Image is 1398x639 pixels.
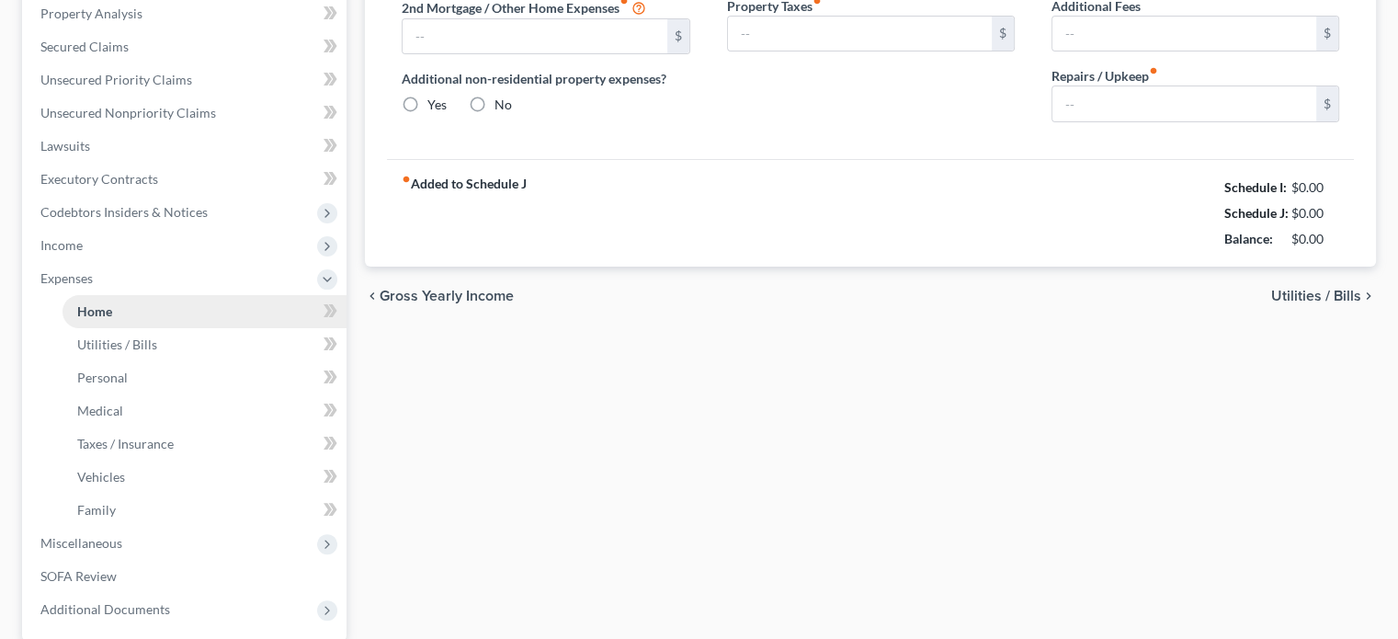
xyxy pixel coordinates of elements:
a: Secured Claims [26,30,347,63]
a: SOFA Review [26,560,347,593]
span: Unsecured Priority Claims [40,72,192,87]
label: Yes [427,96,447,114]
span: Property Analysis [40,6,142,21]
input: -- [403,19,666,54]
span: Lawsuits [40,138,90,154]
span: Income [40,237,83,253]
button: Utilities / Bills chevron_right [1271,289,1376,303]
a: Vehicles [63,461,347,494]
a: Utilities / Bills [63,328,347,361]
div: $ [1316,86,1338,121]
strong: Balance: [1224,231,1273,246]
div: $ [992,17,1014,51]
span: Executory Contracts [40,171,158,187]
span: Utilities / Bills [77,337,157,352]
span: Home [77,303,112,319]
a: Home [63,295,347,328]
div: $0.00 [1291,178,1340,197]
strong: Schedule J: [1224,205,1289,221]
a: Executory Contracts [26,163,347,196]
a: Medical [63,394,347,428]
span: Miscellaneous [40,535,122,551]
label: Repairs / Upkeep [1051,66,1158,86]
a: Taxes / Insurance [63,428,347,461]
a: Unsecured Priority Claims [26,63,347,97]
span: Vehicles [77,469,125,485]
i: chevron_left [365,289,380,303]
span: Utilities / Bills [1271,289,1361,303]
a: Unsecured Nonpriority Claims [26,97,347,130]
label: No [494,96,512,114]
label: Additional non-residential property expenses? [402,69,689,88]
input: -- [728,17,992,51]
span: Medical [77,403,123,418]
a: Family [63,494,347,527]
span: Gross Yearly Income [380,289,514,303]
i: chevron_right [1361,289,1376,303]
a: Lawsuits [26,130,347,163]
div: $ [667,19,689,54]
input: -- [1052,17,1316,51]
div: $0.00 [1291,204,1340,223]
span: Personal [77,370,128,385]
a: Personal [63,361,347,394]
span: Additional Documents [40,601,170,617]
strong: Added to Schedule J [402,175,527,252]
strong: Schedule I: [1224,179,1287,195]
input: -- [1052,86,1316,121]
span: SOFA Review [40,568,117,584]
i: fiber_manual_record [402,175,411,184]
div: $0.00 [1291,230,1340,248]
span: Unsecured Nonpriority Claims [40,105,216,120]
div: $ [1316,17,1338,51]
span: Codebtors Insiders & Notices [40,204,208,220]
span: Taxes / Insurance [77,436,174,451]
i: fiber_manual_record [1149,66,1158,75]
span: Expenses [40,270,93,286]
button: chevron_left Gross Yearly Income [365,289,514,303]
span: Family [77,502,116,518]
span: Secured Claims [40,39,129,54]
